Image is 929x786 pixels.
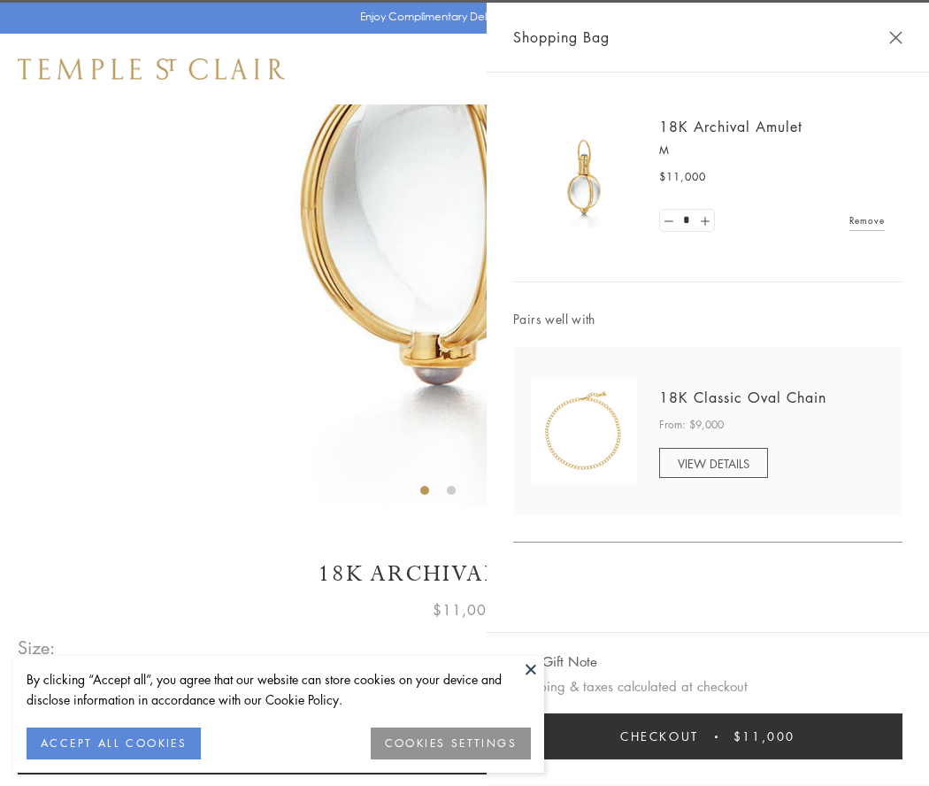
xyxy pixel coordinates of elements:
[733,727,795,746] span: $11,000
[659,388,826,407] a: 18K Classic Oval Chain
[18,58,285,80] img: Temple St. Clair
[433,598,496,621] span: $11,000
[695,210,713,232] a: Set quantity to 2
[659,448,768,478] a: VIEW DETAILS
[27,669,531,710] div: By clicking “Accept all”, you agree that our website can store cookies on your device and disclos...
[660,210,678,232] a: Set quantity to 0
[18,633,57,662] span: Size:
[513,309,902,329] span: Pairs well with
[889,31,902,44] button: Close Shopping Bag
[513,713,902,759] button: Checkout $11,000
[18,559,911,589] h1: 18K Archival Amulet
[360,8,561,26] p: Enjoy Complimentary Delivery & Returns
[678,455,749,472] span: VIEW DETAILS
[620,727,699,746] span: Checkout
[659,142,885,159] p: M
[27,728,201,759] button: ACCEPT ALL COOKIES
[849,211,885,230] a: Remove
[513,26,610,49] span: Shopping Bag
[513,675,902,697] p: Shipping & taxes calculated at checkout
[371,728,531,759] button: COOKIES SETTINGS
[659,117,802,136] a: 18K Archival Amulet
[513,651,597,673] button: Add Gift Note
[659,168,706,186] span: $11,000
[531,378,637,484] img: N88865-OV18
[659,416,724,434] span: From: $9,000
[531,124,637,230] img: 18K Archival Amulet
